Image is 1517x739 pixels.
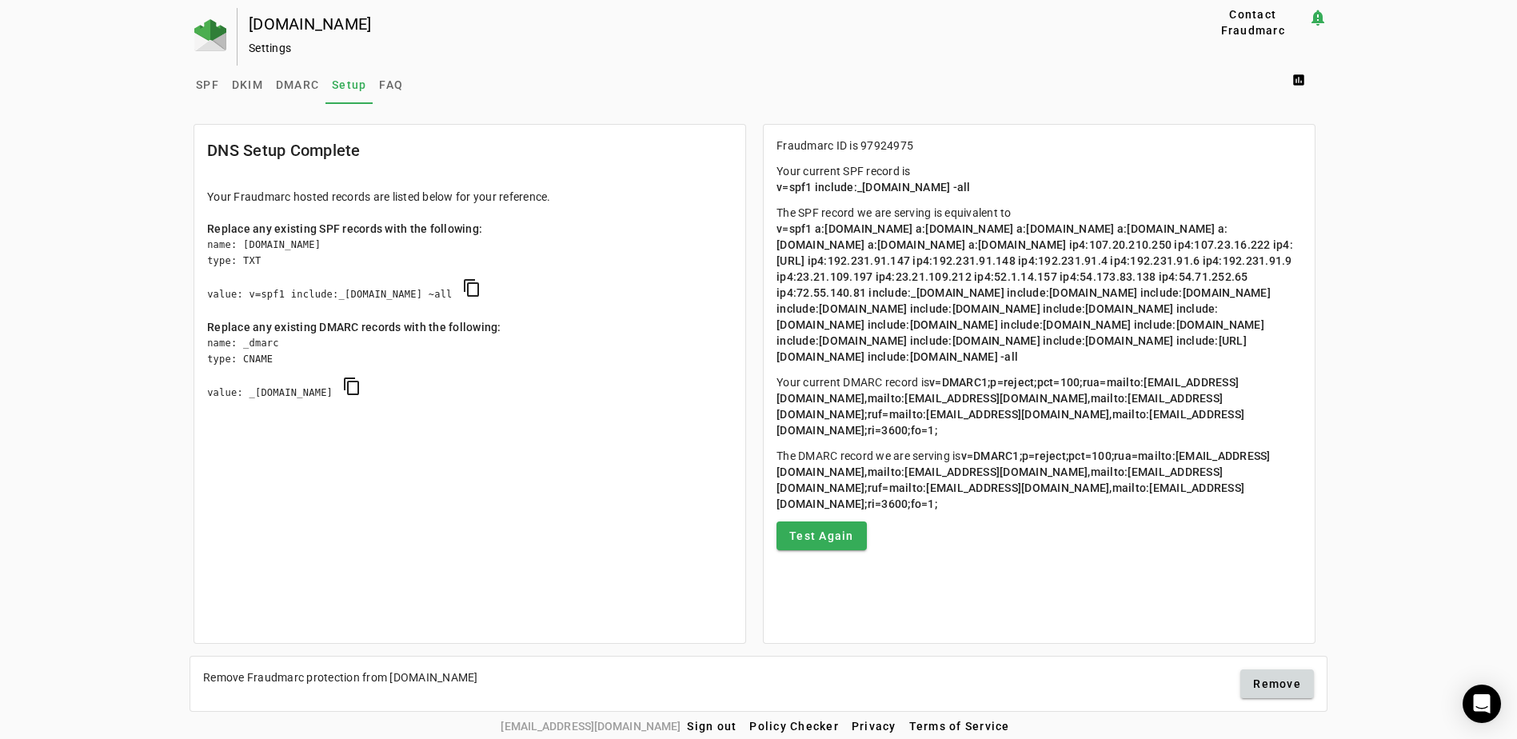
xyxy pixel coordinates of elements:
span: [EMAIL_ADDRESS][DOMAIN_NAME] [501,717,681,735]
span: SPF [196,79,219,90]
div: Remove Fraudmarc protection from [DOMAIN_NAME] [203,669,478,685]
a: DKIM [226,66,269,104]
a: DMARC [269,66,325,104]
button: Test Again [776,521,867,550]
button: copy SPF [453,269,491,307]
mat-card-title: DNS Setup Complete [207,138,361,163]
span: Sign out [687,720,737,733]
button: Remove [1240,669,1314,698]
span: Policy Checker [749,720,839,733]
div: [DOMAIN_NAME] [249,16,1146,32]
span: v=DMARC1;p=reject;pct=100;rua=mailto:[EMAIL_ADDRESS][DOMAIN_NAME],mailto:[EMAIL_ADDRESS][DOMAIN_N... [776,449,1271,510]
p: Fraudmarc ID is 97924975 [776,138,1302,154]
a: SPF [190,66,226,104]
span: Remove [1253,676,1301,692]
a: FAQ [373,66,409,104]
div: Replace any existing SPF records with the following: [207,221,733,237]
span: Setup [332,79,366,90]
p: The SPF record we are serving is equivalent to [776,205,1302,365]
span: v=spf1 a:[DOMAIN_NAME] a:[DOMAIN_NAME] a:[DOMAIN_NAME] a:[DOMAIN_NAME] a:[DOMAIN_NAME] a:[DOMAIN_... [776,222,1295,363]
span: Contact Fraudmarc [1204,6,1302,38]
span: Privacy [852,720,896,733]
div: Your Fraudmarc hosted records are listed below for your reference. [207,189,733,205]
span: Test Again [789,528,854,544]
p: The DMARC record we are serving is [776,448,1302,512]
div: Settings [249,40,1146,56]
p: Your current SPF record is [776,163,1302,195]
span: v=spf1 include:_[DOMAIN_NAME] -all [776,181,971,194]
div: Open Intercom Messenger [1463,685,1501,723]
div: Replace any existing DMARC records with the following: [207,319,733,335]
span: FAQ [379,79,403,90]
button: copy DMARC [333,367,371,405]
span: DKIM [232,79,263,90]
a: Setup [325,66,373,104]
div: name: _dmarc type: CNAME value: _[DOMAIN_NAME] [207,335,733,417]
button: Contact Fraudmarc [1198,8,1308,37]
span: v=DMARC1;p=reject;pct=100;rua=mailto:[EMAIL_ADDRESS][DOMAIN_NAME],mailto:[EMAIL_ADDRESS][DOMAIN_N... [776,376,1244,437]
img: Fraudmarc Logo [194,19,226,51]
p: Your current DMARC record is [776,374,1302,438]
mat-icon: notification_important [1308,8,1327,27]
span: DMARC [276,79,319,90]
span: Terms of Service [909,720,1010,733]
div: name: [DOMAIN_NAME] type: TXT value: v=spf1 include:_[DOMAIN_NAME] ~all [207,237,733,319]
